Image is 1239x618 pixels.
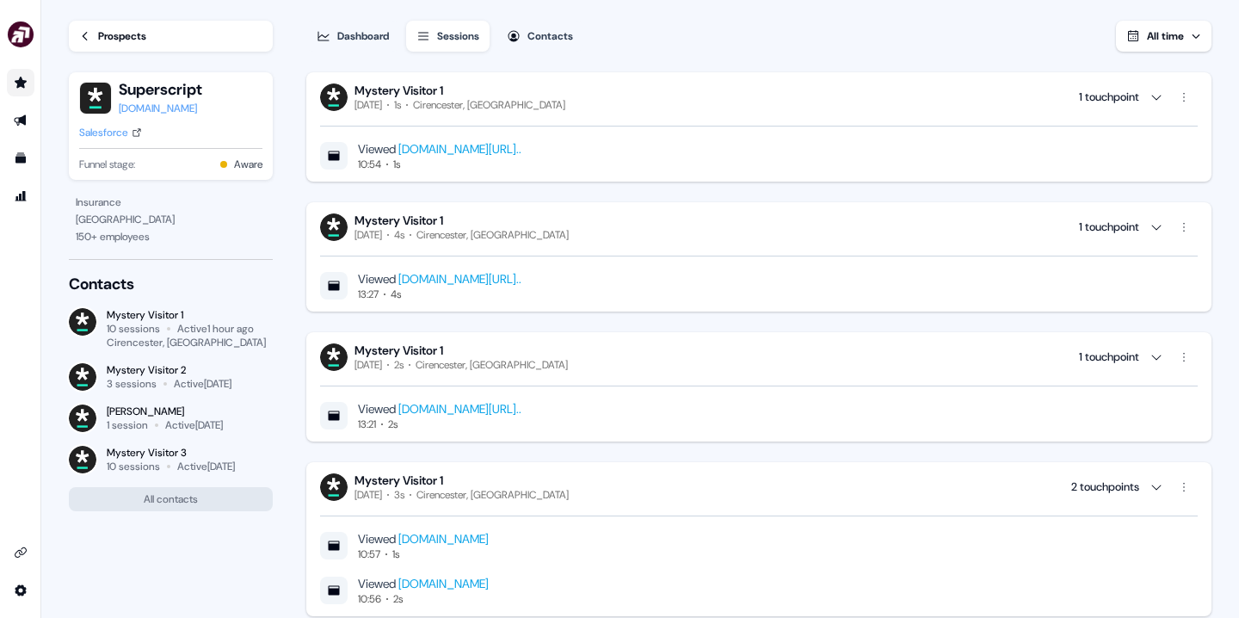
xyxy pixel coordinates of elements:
[7,539,34,566] a: Go to integrations
[354,488,382,502] div: [DATE]
[320,473,1198,502] button: Mystery Visitor 1[DATE]3sCirencester, [GEOGRAPHIC_DATA] 2 touchpoints
[1079,219,1139,236] div: 1 touchpoint
[394,488,404,502] div: 3s
[7,577,34,604] a: Go to integrations
[527,28,573,45] div: Contacts
[107,405,223,418] div: [PERSON_NAME]
[165,418,223,432] div: Active [DATE]
[76,211,266,228] div: [GEOGRAPHIC_DATA]
[391,287,401,301] div: 4s
[107,322,160,336] div: 10 sessions
[394,98,401,112] div: 1s
[354,98,382,112] div: [DATE]
[416,488,569,502] div: Cirencester, [GEOGRAPHIC_DATA]
[354,343,568,358] div: Mystery Visitor 1
[496,21,583,52] button: Contacts
[1079,89,1139,106] div: 1 touchpoint
[354,228,382,242] div: [DATE]
[79,124,142,141] a: Salesforce
[177,322,254,336] div: Active 1 hour ago
[358,400,521,417] div: Viewed
[7,107,34,134] a: Go to outbound experience
[7,145,34,172] a: Go to templates
[398,401,521,417] a: [DOMAIN_NAME][URL]..
[358,140,521,158] div: Viewed
[7,182,34,210] a: Go to attribution
[107,336,266,349] div: Cirencester, [GEOGRAPHIC_DATA]
[398,141,521,157] a: [DOMAIN_NAME][URL]..
[354,213,569,228] div: Mystery Visitor 1
[358,270,521,287] div: Viewed
[393,592,403,606] div: 2s
[79,124,128,141] div: Salesforce
[1116,21,1211,52] button: All time
[398,576,489,591] a: [DOMAIN_NAME]
[388,417,398,431] div: 2s
[320,502,1198,606] div: Mystery Visitor 1[DATE]3sCirencester, [GEOGRAPHIC_DATA] 2 touchpoints
[1071,479,1139,496] div: 2 touchpoints
[416,228,569,242] div: Cirencester, [GEOGRAPHIC_DATA]
[107,308,266,322] div: Mystery Visitor 1
[174,377,231,391] div: Active [DATE]
[354,358,382,372] div: [DATE]
[119,100,202,117] a: [DOMAIN_NAME]
[177,460,235,473] div: Active [DATE]
[320,213,1198,242] button: Mystery Visitor 1[DATE]4sCirencester, [GEOGRAPHIC_DATA] 1 touchpoint
[394,228,404,242] div: 4s
[416,358,568,372] div: Cirencester, [GEOGRAPHIC_DATA]
[107,363,231,377] div: Mystery Visitor 2
[320,242,1198,301] div: Mystery Visitor 1[DATE]4sCirencester, [GEOGRAPHIC_DATA] 1 touchpoint
[69,274,273,294] div: Contacts
[354,473,569,488] div: Mystery Visitor 1
[358,158,381,171] div: 10:54
[1147,29,1184,43] span: All time
[358,547,380,561] div: 10:57
[76,228,266,245] div: 150 + employees
[406,21,490,52] button: Sessions
[437,28,479,45] div: Sessions
[413,98,565,112] div: Cirencester, [GEOGRAPHIC_DATA]
[79,156,135,173] span: Funnel stage:
[107,377,157,391] div: 3 sessions
[76,194,266,211] div: Insurance
[358,575,489,592] div: Viewed
[7,69,34,96] a: Go to prospects
[398,531,489,547] a: [DOMAIN_NAME]
[69,21,273,52] a: Prospects
[234,156,262,173] button: Aware
[393,158,400,171] div: 1s
[107,460,160,473] div: 10 sessions
[358,287,379,301] div: 13:27
[107,446,235,460] div: Mystery Visitor 3
[358,417,376,431] div: 13:21
[354,83,565,98] div: Mystery Visitor 1
[69,487,273,511] button: All contacts
[337,28,389,45] div: Dashboard
[320,372,1198,431] div: Mystery Visitor 1[DATE]2sCirencester, [GEOGRAPHIC_DATA] 1 touchpoint
[320,83,1198,112] button: Mystery Visitor 1[DATE]1sCirencester, [GEOGRAPHIC_DATA] 1 touchpoint
[358,592,381,606] div: 10:56
[306,21,399,52] button: Dashboard
[394,358,404,372] div: 2s
[98,28,146,45] div: Prospects
[320,112,1198,171] div: Mystery Visitor 1[DATE]1sCirencester, [GEOGRAPHIC_DATA] 1 touchpoint
[398,271,521,287] a: [DOMAIN_NAME][URL]..
[119,79,202,100] button: Superscript
[358,530,489,547] div: Viewed
[107,418,148,432] div: 1 session
[320,343,1198,372] button: Mystery Visitor 1[DATE]2sCirencester, [GEOGRAPHIC_DATA] 1 touchpoint
[392,547,399,561] div: 1s
[1079,349,1139,366] div: 1 touchpoint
